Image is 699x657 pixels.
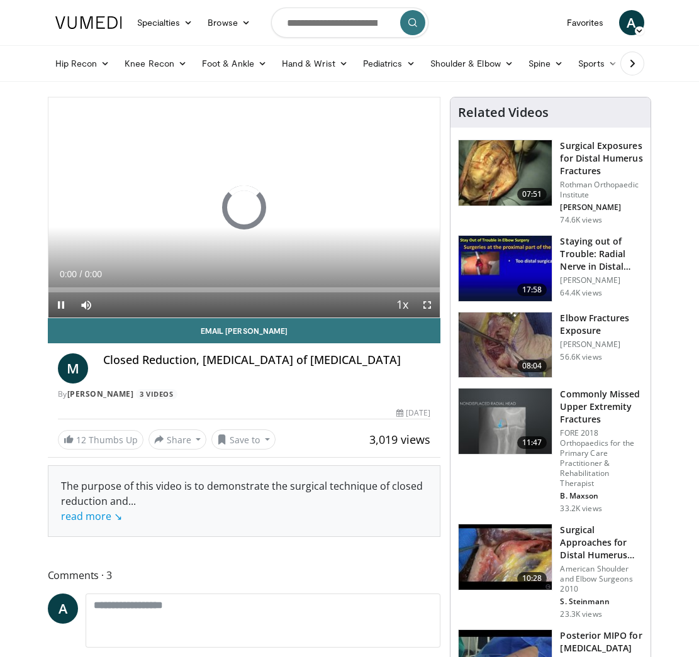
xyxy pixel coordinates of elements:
[560,275,643,285] p: [PERSON_NAME]
[560,352,601,362] p: 56.6K views
[130,10,201,35] a: Specialties
[517,572,547,585] span: 10:28
[76,434,86,446] span: 12
[274,51,355,76] a: Hand & Wrist
[61,509,122,523] a: read more ↘
[521,51,571,76] a: Spine
[61,494,136,523] span: ...
[619,10,644,35] a: A
[74,292,99,317] button: Mute
[396,407,430,419] div: [DATE]
[458,312,643,378] a: 08:04 Elbow Fractures Exposure [PERSON_NAME] 56.6K views
[560,215,601,225] p: 74.6K views
[48,567,441,583] span: Comments 3
[194,51,274,76] a: Foot & Ankle
[517,436,547,449] span: 11:47
[85,269,102,279] span: 0:00
[458,140,643,225] a: 07:51 Surgical Exposures for Distal Humerus Fractures Rothman Orthopaedic Institute [PERSON_NAME]...
[355,51,423,76] a: Pediatrics
[200,10,258,35] a: Browse
[560,312,643,337] h3: Elbow Fractures Exposure
[369,432,430,447] span: 3,019 views
[48,318,441,343] a: Email [PERSON_NAME]
[80,269,82,279] span: /
[415,292,440,317] button: Fullscreen
[560,609,601,619] p: 23.3K views
[48,97,440,317] video-js: Video Player
[517,284,547,296] span: 17:58
[459,140,552,206] img: 70322_0000_3.png.150x105_q85_crop-smart_upscale.jpg
[571,51,625,76] a: Sports
[560,491,643,501] p: B. Maxson
[560,564,643,594] p: American Shoulder and Elbow Surgeons 2010
[560,388,643,426] h3: Commonly Missed Upper Extremity Fractures
[458,524,643,619] a: 10:28 Surgical Approaches for Distal Humerus Fractures American Shoulder and Elbow Surgeons 2010 ...
[517,360,547,372] span: 08:04
[458,388,643,514] a: 11:47 Commonly Missed Upper Extremity Fractures FORE 2018 Orthopaedics for the Primary Care Pract...
[559,10,612,35] a: Favorites
[560,524,643,561] h3: Surgical Approaches for Distal Humerus Fractures
[560,235,643,273] h3: Staying out of Trouble: Radial Nerve in Distal Humerus Fracture, Dis…
[61,478,428,524] div: The purpose of this video is to demonstrate the surgical technique of closed reduction and
[458,235,643,302] a: 17:58 Staying out of Trouble: Radial Nerve in Distal Humerus Fracture, Dis… [PERSON_NAME] 64.4K v...
[211,429,276,450] button: Save to
[423,51,521,76] a: Shoulder & Elbow
[560,202,643,213] p: [PERSON_NAME]
[459,524,552,590] img: stein_0_1.png.150x105_q85_crop-smart_upscale.jpg
[55,16,122,29] img: VuMedi Logo
[103,353,431,367] h4: Closed Reduction, [MEDICAL_DATA] of [MEDICAL_DATA]
[560,597,643,607] p: S. Steinmann
[459,389,552,454] img: b2c65235-e098-4cd2-ab0f-914df5e3e270.150x105_q85_crop-smart_upscale.jpg
[517,188,547,201] span: 07:51
[58,389,431,400] div: By
[560,180,643,200] p: Rothman Orthopaedic Institute
[389,292,415,317] button: Playback Rate
[48,292,74,317] button: Pause
[60,269,77,279] span: 0:00
[58,430,143,450] a: 12 Thumbs Up
[136,389,177,400] a: 3 Videos
[459,312,552,378] img: heCDP4pTuni5z6vX4xMDoxOjBrO-I4W8_11.150x105_q85_crop-smart_upscale.jpg
[560,288,601,298] p: 64.4K views
[459,236,552,301] img: Q2xRg7exoPLTwO8X4xMDoxOjB1O8AjAz_1.150x105_q85_crop-smart_upscale.jpg
[48,594,78,624] a: A
[117,51,194,76] a: Knee Recon
[560,504,601,514] p: 33.2K views
[148,429,207,450] button: Share
[560,340,643,350] p: [PERSON_NAME]
[560,428,643,489] p: FORE 2018 Orthopaedics for the Primary Care Practitioner & Rehabilitation Therapist
[560,140,643,177] h3: Surgical Exposures for Distal Humerus Fractures
[58,353,88,384] a: M
[48,287,440,292] div: Progress Bar
[458,105,549,120] h4: Related Videos
[67,389,134,399] a: [PERSON_NAME]
[48,51,118,76] a: Hip Recon
[271,8,428,38] input: Search topics, interventions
